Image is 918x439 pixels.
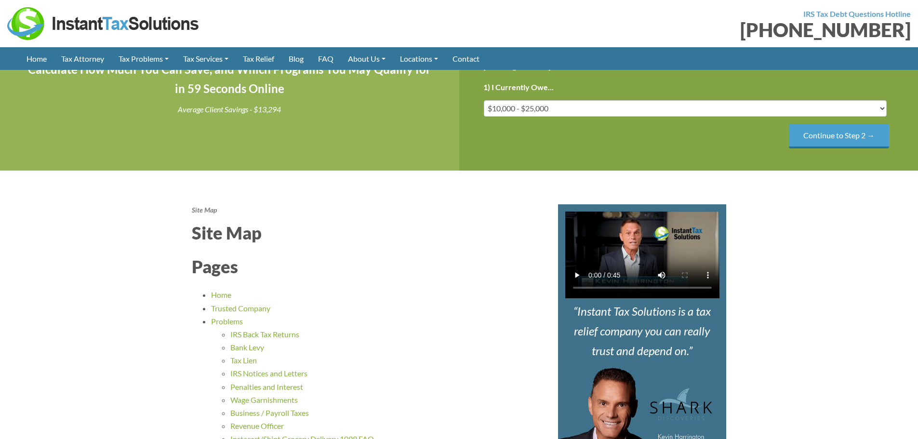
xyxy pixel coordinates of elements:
[230,369,307,378] a: IRS Notices and Letters
[211,290,231,299] a: Home
[281,47,311,70] a: Blog
[393,47,445,70] a: Locations
[7,7,200,40] img: Instant Tax Solutions Logo
[341,47,393,70] a: About Us
[230,395,298,404] a: Wage Garnishments
[176,47,236,70] a: Tax Services
[483,82,554,93] label: 1) I Currently Owe...
[803,9,911,18] strong: IRS Tax Debt Questions Hotline
[178,105,281,114] i: Average Client Savings - $13,294
[236,47,281,70] a: Tax Relief
[192,206,217,214] strong: Site Map
[211,304,270,313] a: Trusted Company
[230,382,303,391] a: Penalties and Interest
[230,356,257,365] a: Tax Lien
[111,47,176,70] a: Tax Problems
[7,18,200,27] a: Instant Tax Solutions Logo
[230,421,284,430] a: Revenue Officer
[54,47,111,70] a: Tax Attorney
[192,254,544,279] h2: Pages
[311,47,341,70] a: FAQ
[19,47,54,70] a: Home
[573,304,711,358] i: Instant Tax Solutions is a tax relief company you can really trust and depend on.
[445,47,487,70] a: Contact
[466,20,911,40] div: [PHONE_NUMBER]
[230,330,299,339] a: IRS Back Tax Returns
[24,60,435,99] h4: Calculate How Much You Can Save, and Which Programs You May Qualify for in 59 Seconds Online
[192,221,544,245] h2: Site Map
[789,124,889,148] input: Continue to Step 2 →
[230,343,264,352] a: Bank Levy
[230,408,309,417] a: Business / Payroll Taxes
[211,317,243,326] a: Problems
